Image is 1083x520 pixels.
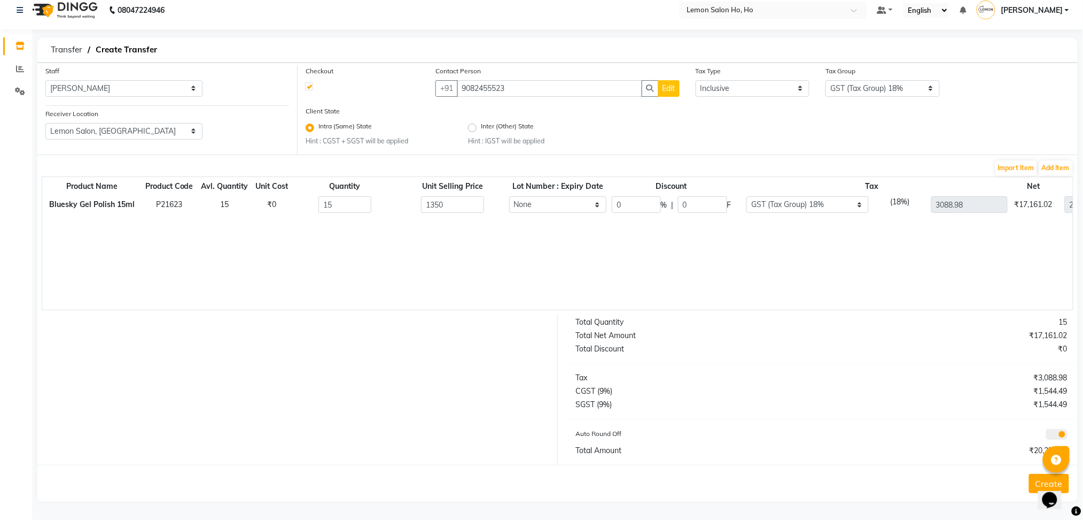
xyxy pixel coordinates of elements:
th: Unit Selling Price [399,179,507,194]
div: ₹1,544.49 [822,386,1076,397]
button: Add Item [1039,160,1072,175]
label: Tax Group [825,66,855,76]
div: CGST (9%) [568,386,822,397]
th: Unit Cost [252,179,291,194]
th: Avl. Quantity [197,179,252,194]
span: F [727,200,731,211]
span: | [672,200,674,211]
button: Edit [658,80,680,97]
label: Checkout [306,66,333,76]
label: Client State [306,106,340,116]
label: Auto Round Off [576,429,622,439]
div: ₹0 [259,199,284,210]
div: ₹17,161.02 [822,330,1076,341]
div: Total Discount [568,343,822,355]
button: +91 [435,80,458,97]
td: ₹17,161.02 [1010,194,1057,216]
button: Create [1029,474,1069,493]
label: Receiver Location [45,109,98,119]
div: Total Net Amount [568,330,822,341]
div: 15 [822,317,1076,328]
label: Inter (Other) State [481,121,534,134]
input: Search by Name/Mobile/Email/Code [457,80,642,97]
div: ₹20,250.00 [822,445,1076,456]
small: Hint : IGST will be applied [468,136,614,146]
label: Contact Person [435,66,481,76]
th: Tax [734,179,1010,194]
span: % [661,200,667,211]
span: Edit [663,83,675,93]
th: Product Name [42,179,141,194]
div: ₹3,088.98 [822,372,1076,384]
span: [PERSON_NAME] [1001,5,1063,16]
label: Intra (Same) State [318,121,372,134]
td: P21623 [141,194,197,216]
th: Bluesky Gel Polish 15ml [42,194,141,216]
div: ₹1,544.49 [822,399,1076,410]
th: Net [1010,179,1057,194]
div: Total Quantity [568,317,822,328]
div: 15 [208,199,241,210]
iframe: chat widget [1038,477,1072,509]
div: SGST (9%) [568,399,822,410]
div: (18%) [877,196,923,213]
label: Staff [45,66,59,76]
th: Quantity [291,179,399,194]
th: Product Code [141,179,197,194]
th: Lot Number : Expiry Date [507,179,609,194]
button: Import Item [995,160,1037,175]
span: Transfer [45,40,88,59]
img: Umang Satra [977,1,995,19]
div: ₹0 [822,343,1076,355]
div: Tax [568,372,822,384]
small: Hint : CGST + SGST will be applied [306,136,452,146]
th: Discount [609,179,734,194]
span: Create Transfer [90,40,162,59]
label: Tax Type [696,66,721,76]
div: Total Amount [568,445,822,456]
